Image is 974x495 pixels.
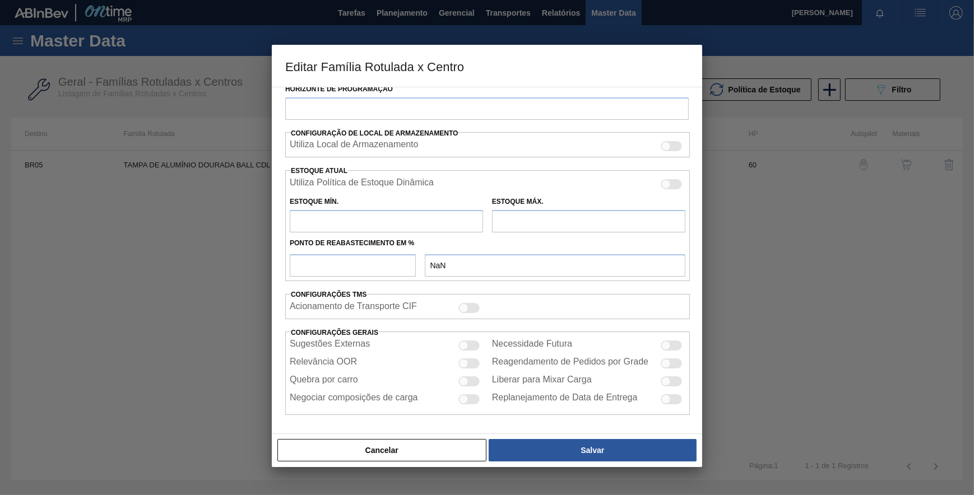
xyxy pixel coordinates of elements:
label: Negociar composições de carga [290,393,418,406]
label: Estoque Atual [291,167,347,175]
span: Configuração de Local de Armazenamento [291,129,458,137]
label: Reagendamento de Pedidos por Grade [492,357,648,370]
label: Estoque Mín. [290,198,338,206]
label: Configurações TMS [291,291,367,298]
h3: Editar Família Rotulada x Centro [272,45,702,87]
label: Liberar para Mixar Carga [492,375,592,388]
label: Quando ativada, o sistema irá exibir os estoques de diferentes locais de armazenamento. [290,139,418,153]
label: Quando ativada, o sistema irá usar os estoques usando a Política de Estoque Dinâmica. [290,178,434,191]
button: Cancelar [277,439,486,461]
label: Horizonte de Programação [285,81,689,97]
label: Quebra por carro [290,375,358,388]
label: Estoque Máx. [492,198,544,206]
label: Necessidade Futura [492,339,572,352]
label: Acionamento de Transporte CIF [290,301,417,315]
label: Relevância OOR [290,357,357,370]
button: Salvar [489,439,697,461]
label: Replanejamento de Data de Entrega [492,393,638,406]
label: Ponto de Reabastecimento em % [290,239,414,247]
span: Configurações Gerais [291,329,378,337]
label: Sugestões Externas [290,339,370,352]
